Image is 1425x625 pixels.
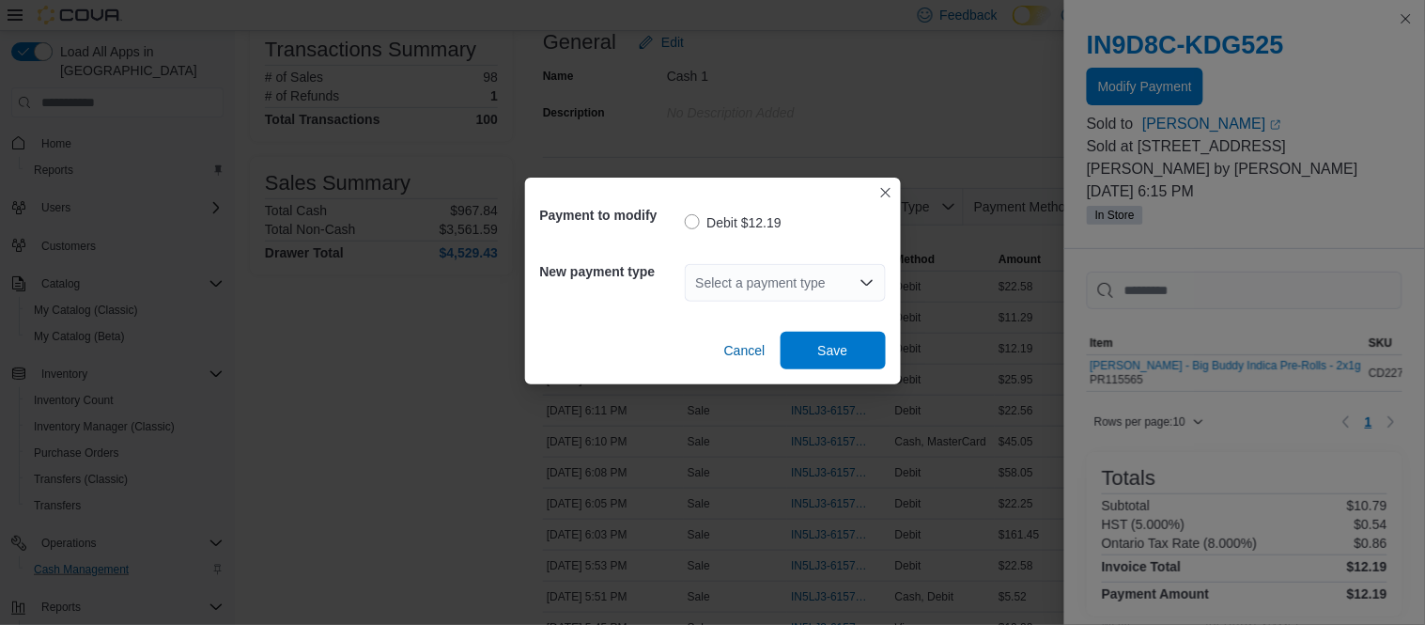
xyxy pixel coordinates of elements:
[860,275,875,290] button: Open list of options
[724,341,766,360] span: Cancel
[875,181,897,204] button: Closes this modal window
[540,253,681,290] h5: New payment type
[818,341,848,360] span: Save
[717,332,773,369] button: Cancel
[696,272,698,294] input: Accessible screen reader label
[781,332,886,369] button: Save
[540,196,681,234] h5: Payment to modify
[685,211,782,234] label: Debit $12.19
